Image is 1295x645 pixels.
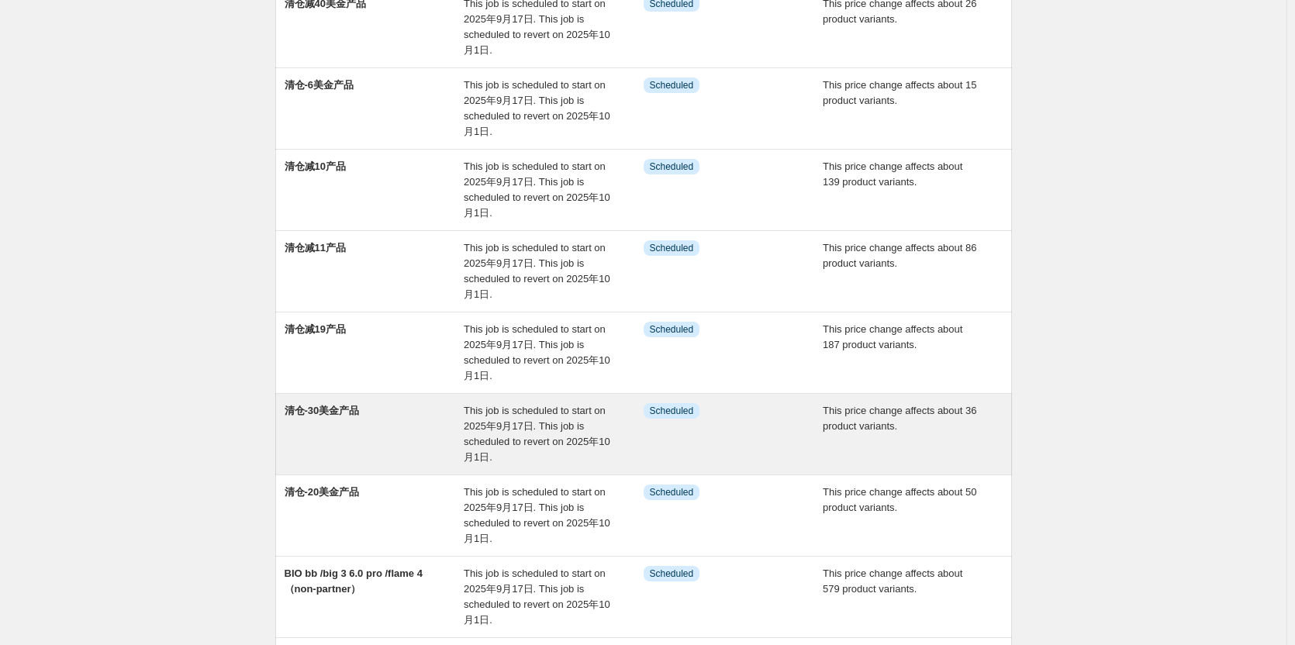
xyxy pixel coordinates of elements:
span: This job is scheduled to start on 2025年9月17日. This job is scheduled to revert on 2025年10月1日. [464,242,610,300]
span: Scheduled [650,242,694,254]
span: 清仓减10产品 [285,160,346,172]
span: This job is scheduled to start on 2025年9月17日. This job is scheduled to revert on 2025年10月1日. [464,405,610,463]
span: This job is scheduled to start on 2025年9月17日. This job is scheduled to revert on 2025年10月1日. [464,160,610,219]
span: This price change affects about 36 product variants. [823,405,977,432]
span: This job is scheduled to start on 2025年9月17日. This job is scheduled to revert on 2025年10月1日. [464,79,610,137]
span: Scheduled [650,323,694,336]
span: 清仓-20美金产品 [285,486,360,498]
span: 清仓-6美金产品 [285,79,354,91]
span: Scheduled [650,79,694,91]
span: This job is scheduled to start on 2025年9月17日. This job is scheduled to revert on 2025年10月1日. [464,323,610,381]
span: BIO bb /big 3 6.0 pro /flame 4（non-partner） [285,567,423,595]
span: This job is scheduled to start on 2025年9月17日. This job is scheduled to revert on 2025年10月1日. [464,486,610,544]
span: 清仓减11产品 [285,242,346,254]
span: Scheduled [650,160,694,173]
span: 清仓-30美金产品 [285,405,360,416]
span: This job is scheduled to start on 2025年9月17日. This job is scheduled to revert on 2025年10月1日. [464,567,610,626]
span: Scheduled [650,486,694,498]
span: Scheduled [650,405,694,417]
span: This price change affects about 139 product variants. [823,160,962,188]
span: This price change affects about 187 product variants. [823,323,962,350]
span: This price change affects about 86 product variants. [823,242,977,269]
span: This price change affects about 50 product variants. [823,486,977,513]
span: This price change affects about 579 product variants. [823,567,962,595]
span: This price change affects about 15 product variants. [823,79,977,106]
span: 清仓减19产品 [285,323,346,335]
span: Scheduled [650,567,694,580]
